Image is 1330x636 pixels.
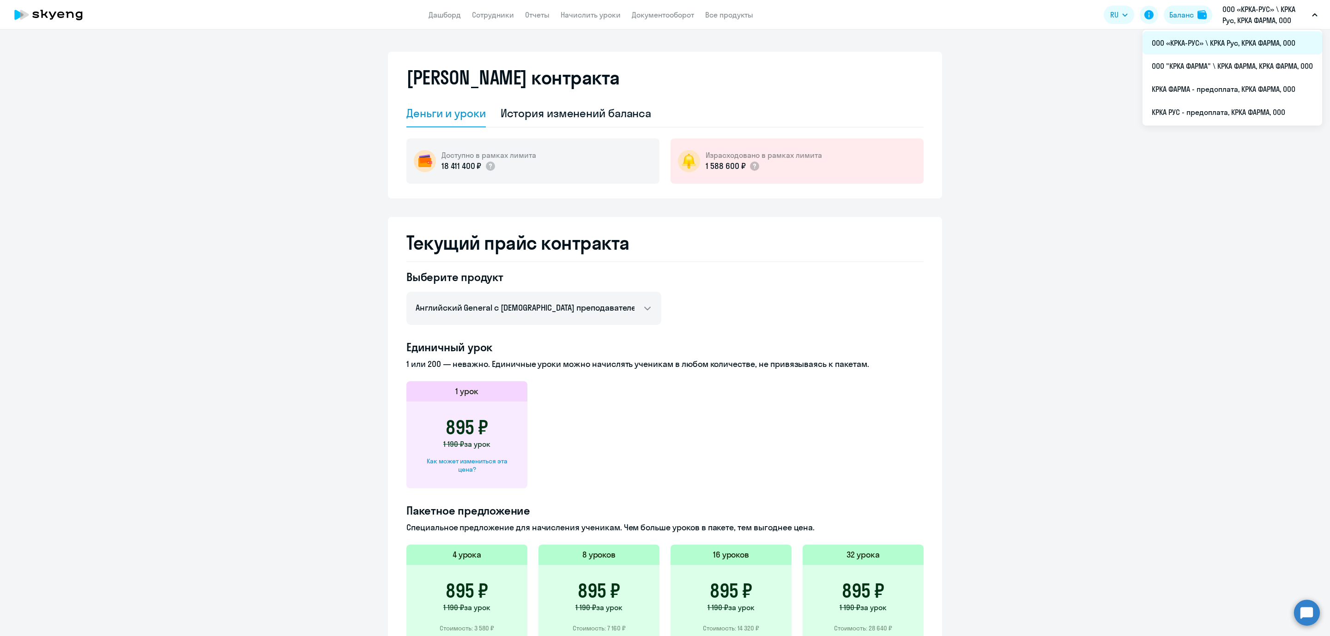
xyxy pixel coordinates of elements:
h5: 4 урока [453,549,482,561]
a: Сотрудники [472,10,514,19]
p: ООО «КРКА-РУС» \ КРКА Рус, КРКА ФАРМА, ООО [1222,4,1308,26]
h3: 895 ₽ [710,580,752,602]
span: за урок [464,439,490,449]
button: ООО «КРКА-РУС» \ КРКА Рус, КРКА ФАРМА, ООО [1218,4,1322,26]
p: Стоимость: 3 580 ₽ [440,624,494,632]
img: wallet-circle.png [414,150,436,172]
p: Стоимость: 7 160 ₽ [573,624,626,632]
button: RU [1104,6,1134,24]
h5: 16 уроков [713,549,750,561]
span: 1 190 ₽ [443,439,464,449]
h2: Текущий прайс контракта [406,232,924,254]
h5: 32 урока [846,549,880,561]
span: за урок [860,603,887,612]
a: Дашборд [429,10,461,19]
span: за урок [596,603,623,612]
h5: Израсходовано в рамках лимита [706,150,822,160]
p: Стоимость: 28 640 ₽ [834,624,892,632]
p: 18 411 400 ₽ [441,160,481,172]
ul: RU [1143,30,1322,126]
a: Документооборот [632,10,694,19]
span: 1 190 ₽ [707,603,728,612]
p: 1 588 600 ₽ [706,160,745,172]
div: Как может измениться эта цена? [421,457,513,474]
h3: 895 ₽ [446,580,488,602]
div: История изменений баланса [501,106,652,120]
span: RU [1110,9,1118,20]
span: за урок [464,603,490,612]
a: Начислить уроки [561,10,621,19]
h2: [PERSON_NAME] контракта [406,66,620,89]
h3: 895 ₽ [842,580,884,602]
span: 1 190 ₽ [443,603,464,612]
span: 1 190 ₽ [840,603,860,612]
div: Баланс [1169,9,1194,20]
h5: 8 уроков [582,549,616,561]
h3: 895 ₽ [578,580,620,602]
a: Все продукты [705,10,753,19]
h4: Пакетное предложение [406,503,924,518]
a: Отчеты [525,10,550,19]
span: за урок [728,603,755,612]
p: 1 или 200 — неважно. Единичные уроки можно начислять ученикам в любом количестве, не привязываясь... [406,358,924,370]
span: 1 190 ₽ [575,603,596,612]
h4: Выберите продукт [406,270,661,284]
h4: Единичный урок [406,340,924,354]
h5: 1 урок [455,385,478,397]
h5: Доступно в рамках лимита [441,150,536,160]
h3: 895 ₽ [446,416,488,438]
img: bell-circle.png [678,150,700,172]
button: Балансbalance [1164,6,1212,24]
img: balance [1197,10,1207,19]
p: Стоимость: 14 320 ₽ [703,624,759,632]
p: Специальное предложение для начисления ученикам. Чем больше уроков в пакете, тем выгоднее цена. [406,522,924,534]
div: Деньги и уроки [406,106,486,120]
